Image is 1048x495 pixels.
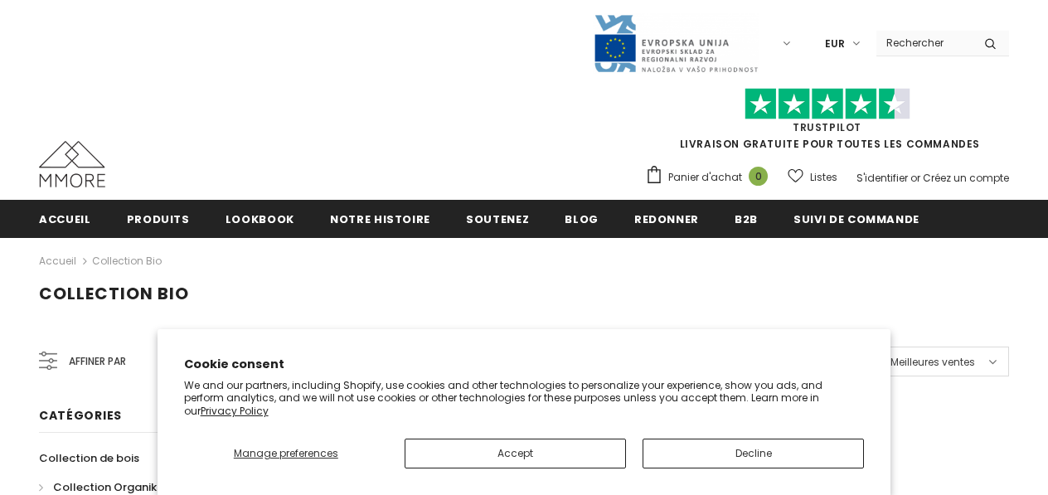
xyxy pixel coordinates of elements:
a: soutenez [466,200,529,237]
a: Listes [788,163,837,192]
a: Panier d'achat 0 [645,165,776,190]
span: Listes [810,169,837,186]
span: Collection Organika [53,479,164,495]
a: Privacy Policy [201,404,269,418]
a: Lookbook [226,200,294,237]
span: soutenez [466,211,529,227]
input: Search Site [876,31,972,55]
span: B2B [735,211,758,227]
span: Meilleures ventes [890,354,975,371]
span: Blog [565,211,599,227]
span: Notre histoire [330,211,430,227]
span: EUR [825,36,845,52]
span: Suivi de commande [793,211,919,227]
span: Catégories [39,407,122,424]
span: 0 [749,167,768,186]
span: Produits [127,211,190,227]
a: TrustPilot [793,120,861,134]
button: Manage preferences [184,439,388,468]
img: Javni Razpis [593,13,759,74]
a: Accueil [39,200,91,237]
a: Accueil [39,251,76,271]
span: Collection de bois [39,450,139,466]
span: Panier d'achat [668,169,742,186]
a: S'identifier [856,171,908,185]
h2: Cookie consent [184,356,865,373]
a: Redonner [634,200,699,237]
a: Collection de bois [39,444,139,473]
span: or [910,171,920,185]
span: Accueil [39,211,91,227]
a: B2B [735,200,758,237]
button: Accept [405,439,626,468]
a: Blog [565,200,599,237]
span: LIVRAISON GRATUITE POUR TOUTES LES COMMANDES [645,95,1009,151]
span: Collection Bio [39,282,189,305]
button: Decline [643,439,864,468]
span: Lookbook [226,211,294,227]
a: Créez un compte [923,171,1009,185]
span: Manage preferences [234,446,338,460]
p: We and our partners, including Shopify, use cookies and other technologies to personalize your ex... [184,379,865,418]
span: Affiner par [69,352,126,371]
img: Cas MMORE [39,141,105,187]
a: Produits [127,200,190,237]
span: Redonner [634,211,699,227]
a: Suivi de commande [793,200,919,237]
img: Faites confiance aux étoiles pilotes [745,88,910,120]
a: Javni Razpis [593,36,759,50]
a: Notre histoire [330,200,430,237]
a: Collection Bio [92,254,162,268]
